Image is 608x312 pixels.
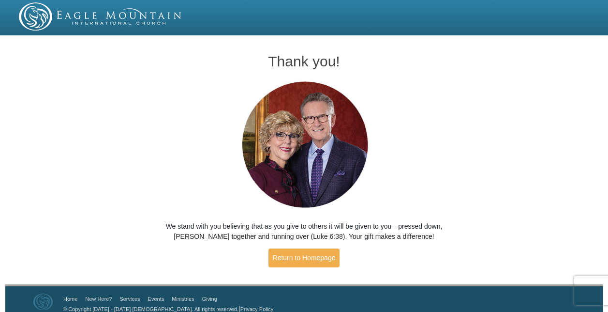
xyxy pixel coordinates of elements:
[157,221,451,242] p: We stand with you believing that as you give to others it will be given to you—pressed down, [PER...
[63,296,77,302] a: Home
[63,306,238,312] a: © Copyright [DATE] - [DATE] [DEMOGRAPHIC_DATA]. All rights reserved.
[172,296,194,302] a: Ministries
[233,78,375,212] img: Pastors George and Terri Pearsons
[85,296,112,302] a: New Here?
[33,294,53,310] img: Eagle Mountain International Church
[148,296,164,302] a: Events
[157,53,451,69] h1: Thank you!
[19,2,182,31] img: EMIC
[202,296,217,302] a: Giving
[119,296,140,302] a: Services
[240,306,273,312] a: Privacy Policy
[268,249,340,267] a: Return to Homepage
